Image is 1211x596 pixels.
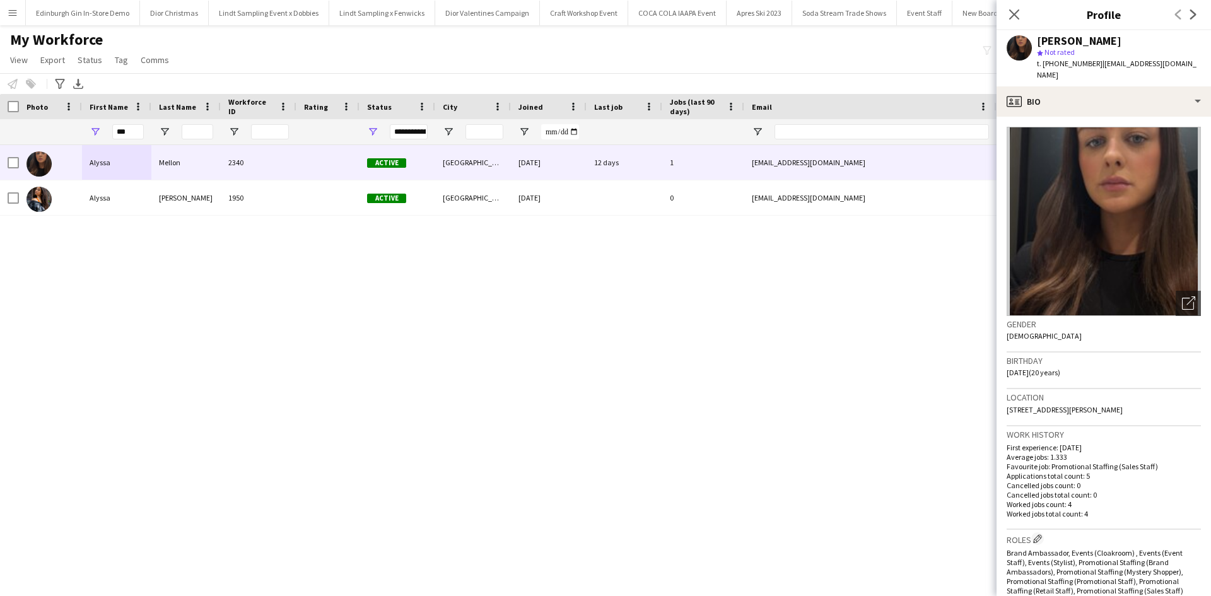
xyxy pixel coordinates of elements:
span: Status [78,54,102,66]
div: 0 [662,180,744,215]
div: [DATE] [511,180,587,215]
div: [GEOGRAPHIC_DATA] [435,180,511,215]
span: Tag [115,54,128,66]
p: Worked jobs total count: 4 [1007,509,1201,518]
p: Applications total count: 5 [1007,471,1201,481]
button: Dior Christmas [140,1,209,25]
button: Open Filter Menu [443,126,454,137]
div: 1 [662,145,744,180]
h3: Roles [1007,532,1201,546]
p: First experience: [DATE] [1007,443,1201,452]
input: Last Name Filter Input [182,124,213,139]
img: Alyssa Mellon [26,151,52,177]
p: Worked jobs count: 4 [1007,500,1201,509]
span: Brand Ambassador, Events (Cloakroom) , Events (Event Staff), Events (Stylist), Promotional Staffi... [1007,548,1183,595]
span: Export [40,54,65,66]
button: Open Filter Menu [752,126,763,137]
span: Not rated [1044,47,1075,57]
img: Crew avatar or photo [1007,127,1201,316]
p: Cancelled jobs count: 0 [1007,481,1201,490]
input: Joined Filter Input [541,124,579,139]
div: [DATE] [511,145,587,180]
div: 1950 [221,180,296,215]
div: [EMAIL_ADDRESS][DOMAIN_NAME] [744,145,997,180]
span: Active [367,158,406,168]
button: Lindt Sampling Event x Dobbies [209,1,329,25]
div: [EMAIL_ADDRESS][DOMAIN_NAME] [744,180,997,215]
span: Active [367,194,406,203]
span: [STREET_ADDRESS][PERSON_NAME] [1007,405,1123,414]
input: City Filter Input [465,124,503,139]
a: Status [73,52,107,68]
h3: Gender [1007,318,1201,330]
input: Email Filter Input [775,124,989,139]
span: Rating [304,102,328,112]
div: 2340 [221,145,296,180]
button: Craft Workshop Event [540,1,628,25]
div: Alyssa [82,145,151,180]
div: [PERSON_NAME] [1037,35,1121,47]
h3: Location [1007,392,1201,403]
div: Open photos pop-in [1176,291,1201,316]
div: Mellon [151,145,221,180]
div: [PERSON_NAME] [151,180,221,215]
span: | [EMAIL_ADDRESS][DOMAIN_NAME] [1037,59,1196,79]
button: Event Staff [897,1,952,25]
app-action-btn: Export XLSX [71,76,86,91]
h3: Profile [997,6,1211,23]
app-action-btn: Advanced filters [52,76,67,91]
span: Workforce ID [228,97,274,116]
img: Alyssa Palmer [26,187,52,212]
input: First Name Filter Input [112,124,144,139]
button: Open Filter Menu [518,126,530,137]
button: Open Filter Menu [90,126,101,137]
span: [DEMOGRAPHIC_DATA] [1007,331,1082,341]
button: Apres Ski 2023 [727,1,792,25]
a: View [5,52,33,68]
div: 12 days [587,145,662,180]
span: t. [PHONE_NUMBER] [1037,59,1103,68]
a: Tag [110,52,133,68]
button: Open Filter Menu [159,126,170,137]
button: Open Filter Menu [367,126,378,137]
span: [DATE] (20 years) [1007,368,1060,377]
button: Edinburgh Gin In-Store Demo [26,1,140,25]
span: Jobs (last 90 days) [670,97,722,116]
input: Workforce ID Filter Input [251,124,289,139]
span: My Workforce [10,30,103,49]
button: Open Filter Menu [228,126,240,137]
p: Favourite job: Promotional Staffing (Sales Staff) [1007,462,1201,471]
p: Cancelled jobs total count: 0 [1007,490,1201,500]
span: Joined [518,102,543,112]
span: Status [367,102,392,112]
span: Comms [141,54,169,66]
span: Photo [26,102,48,112]
a: Comms [136,52,174,68]
span: Email [752,102,772,112]
button: COCA COLA IAAPA Event [628,1,727,25]
button: New Board [952,1,1009,25]
button: Soda Stream Trade Shows [792,1,897,25]
a: Export [35,52,70,68]
div: Bio [997,86,1211,117]
p: Average jobs: 1.333 [1007,452,1201,462]
h3: Work history [1007,429,1201,440]
span: Last Name [159,102,196,112]
span: Last job [594,102,623,112]
button: Lindt Sampling x Fenwicks [329,1,435,25]
span: View [10,54,28,66]
div: Alyssa [82,180,151,215]
button: Dior Valentines Campaign [435,1,540,25]
span: First Name [90,102,128,112]
div: [GEOGRAPHIC_DATA][PERSON_NAME], [GEOGRAPHIC_DATA] [435,145,511,180]
h3: Birthday [1007,355,1201,366]
span: City [443,102,457,112]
